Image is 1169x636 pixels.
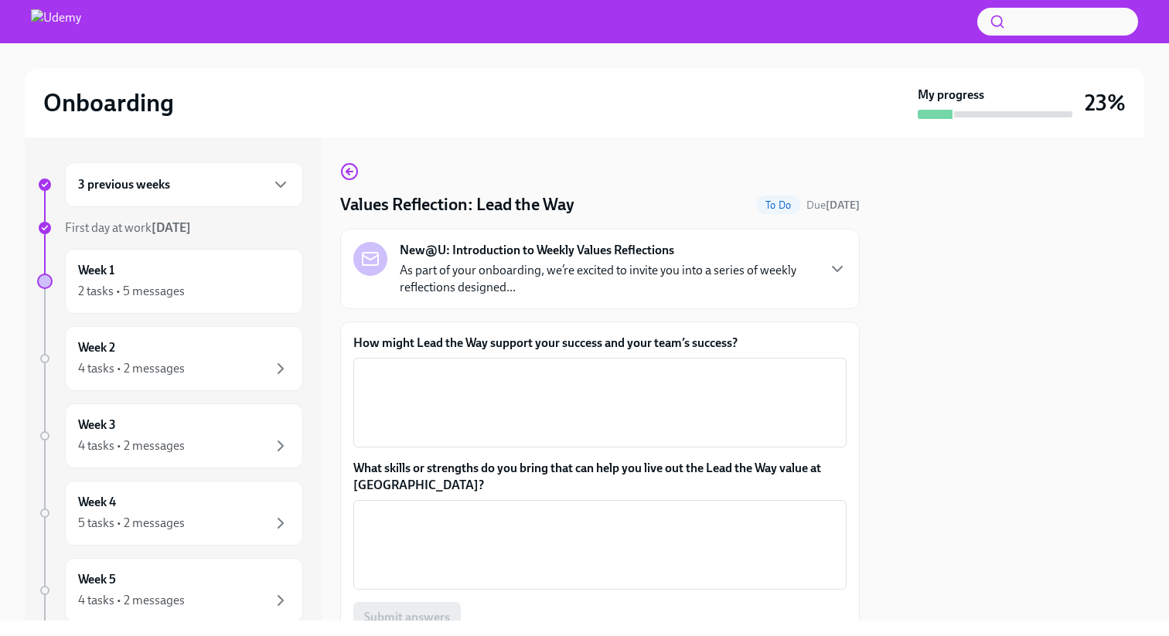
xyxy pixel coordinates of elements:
h6: Week 2 [78,339,115,356]
h6: 3 previous weeks [78,176,170,193]
strong: New@U: Introduction to Weekly Values Reflections [400,242,674,259]
img: Udemy [31,9,81,34]
a: Week 34 tasks • 2 messages [37,403,303,468]
strong: [DATE] [152,220,191,235]
h4: Values Reflection: Lead the Way [340,193,574,216]
div: 4 tasks • 2 messages [78,360,185,377]
a: Week 54 tasks • 2 messages [37,558,303,623]
label: How might Lead the Way support your success and your team’s success? [353,335,847,352]
span: Due [806,199,860,212]
div: 2 tasks • 5 messages [78,283,185,300]
label: What skills or strengths do you bring that can help you live out the Lead the Way value at [GEOGR... [353,460,847,494]
strong: [DATE] [826,199,860,212]
div: 4 tasks • 2 messages [78,437,185,454]
div: 5 tasks • 2 messages [78,515,185,532]
span: September 29th, 2025 13:00 [806,198,860,213]
p: As part of your onboarding, we’re excited to invite you into a series of weekly reflections desig... [400,262,816,296]
span: To Do [756,199,800,211]
strong: My progress [918,87,984,104]
a: Week 12 tasks • 5 messages [37,249,303,314]
a: Week 45 tasks • 2 messages [37,481,303,546]
h2: Onboarding [43,87,174,118]
a: First day at work[DATE] [37,219,303,236]
a: Week 24 tasks • 2 messages [37,326,303,391]
div: 3 previous weeks [65,162,303,207]
div: 4 tasks • 2 messages [78,592,185,609]
h6: Week 4 [78,494,116,511]
h6: Week 5 [78,571,116,588]
h3: 23% [1085,89,1126,117]
h6: Week 3 [78,417,116,434]
h6: Week 1 [78,262,114,279]
span: First day at work [65,220,191,235]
